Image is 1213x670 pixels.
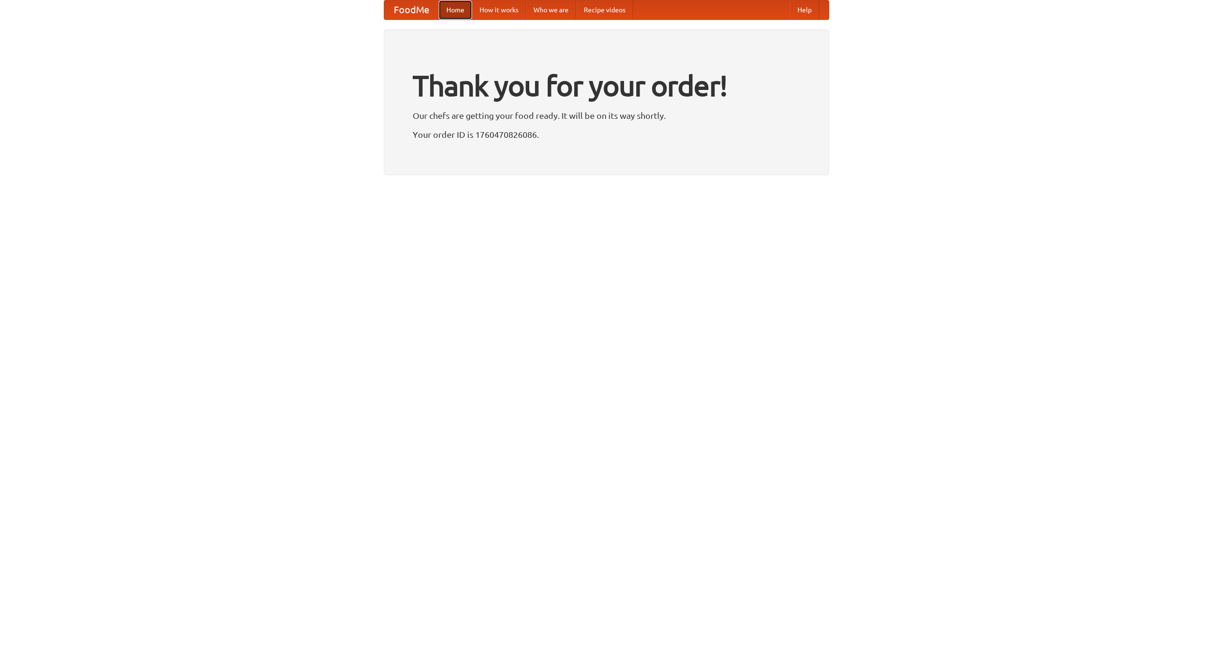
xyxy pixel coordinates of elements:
[576,0,633,19] a: Recipe videos
[439,0,472,19] a: Home
[472,0,526,19] a: How it works
[526,0,576,19] a: Who we are
[413,63,800,108] h1: Thank you for your order!
[384,0,439,19] a: FoodMe
[790,0,819,19] a: Help
[413,108,800,123] p: Our chefs are getting your food ready. It will be on its way shortly.
[413,127,800,142] p: Your order ID is 1760470826086.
